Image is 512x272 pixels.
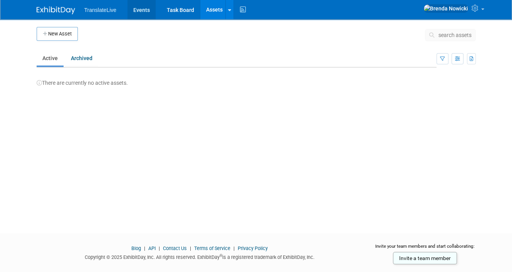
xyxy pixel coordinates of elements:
[220,254,222,258] sup: ®
[188,245,193,251] span: |
[374,243,476,255] div: Invite your team members and start collaborating:
[393,252,457,264] a: Invite a team member
[148,245,156,251] a: API
[37,252,363,261] div: Copyright © 2025 ExhibitDay, Inc. All rights reserved. ExhibitDay is a registered trademark of Ex...
[37,7,75,14] img: ExhibitDay
[84,7,117,13] span: TranslateLive
[142,245,147,251] span: |
[194,245,230,251] a: Terms of Service
[131,245,141,251] a: Blog
[65,51,98,65] a: Archived
[157,245,162,251] span: |
[423,4,468,13] img: Brenda Nowicki
[425,29,476,41] button: search assets
[37,51,64,65] a: Active
[438,32,472,38] span: search assets
[232,245,237,251] span: |
[238,245,268,251] a: Privacy Policy
[37,27,78,41] button: New Asset
[163,245,187,251] a: Contact Us
[37,71,476,87] div: There are currently no active assets.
